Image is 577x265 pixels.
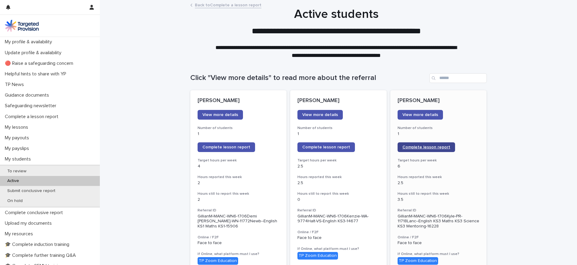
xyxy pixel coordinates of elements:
[297,252,338,260] div: TP Zoom Education
[198,164,280,169] p: 4
[398,126,480,131] h3: Number of students
[202,113,238,117] span: View more details
[398,257,438,265] div: TP Zoom Education
[2,169,31,174] p: To review
[297,126,379,131] h3: Number of students
[2,61,78,66] p: 🔴 Raise a safeguarding concern
[398,142,455,152] a: Complete lesson report
[398,208,480,213] h3: Referral ID
[297,214,379,224] p: GillianM-MANC-WN6-1706Kenzie-WA-9774Halt-VS-English KS3-14677
[297,197,379,202] p: 0
[2,50,66,56] p: Update profile & availability
[2,92,54,98] p: Guidance documents
[198,208,280,213] h3: Referral ID
[297,247,379,251] h3: If Online, what platform must I use?
[402,113,438,117] span: View more details
[2,210,68,216] p: Complete conclusive report
[398,214,480,229] p: GillianM-MANC-WN6-1706Kyle-PR-11718Lanc--English KS3 Maths KS3 Science KS3 Mentoring-16228
[198,197,280,202] p: 2
[302,145,350,149] span: Complete lesson report
[2,198,28,204] p: On hold
[398,98,480,104] p: [PERSON_NAME]
[198,235,280,240] h3: Online / F2F
[297,158,379,163] h3: Target hours per week
[198,214,280,229] p: GillianM-MANC-WN6-1706Demi [PERSON_NAME]-WN-11772Newb--English KS1 Maths KS1-15906
[198,131,280,137] p: 1
[2,146,34,151] p: My payslips
[297,131,379,137] p: 1
[302,113,338,117] span: View more details
[398,252,480,257] h3: If Online, what platform must I use?
[398,164,480,169] p: 6
[198,252,280,257] h3: If Online, what platform must I use?
[2,178,24,184] p: Active
[297,181,379,186] p: 2.5
[429,73,487,83] input: Search
[398,131,480,137] p: 1
[398,235,480,240] h3: Online / F2F
[297,98,379,104] p: [PERSON_NAME]
[198,240,280,246] p: Face to face
[2,242,74,247] p: 🎓 Complete induction training
[398,197,480,202] p: 3.5
[195,1,261,8] a: Back toComplete a lesson report
[202,145,250,149] span: Complete lesson report
[188,7,484,22] h1: Active students
[398,191,480,196] h3: Hours still to report this week
[2,103,61,109] p: Safeguarding newsletter
[198,98,280,104] p: [PERSON_NAME]
[398,110,443,120] a: View more details
[2,71,71,77] p: Helpful hints to share with YP
[297,164,379,169] p: 2.5
[198,257,238,265] div: TP Zoom Education
[2,135,34,141] p: My payouts
[2,114,63,120] p: Complete a lesson report
[198,191,280,196] h3: Hours still to report this week
[297,110,343,120] a: View more details
[398,175,480,180] h3: Hours reported this week
[297,230,379,235] h3: Online / F2F
[402,145,450,149] span: Complete lesson report
[297,175,379,180] h3: Hours reported this week
[198,110,243,120] a: View more details
[297,208,379,213] h3: Referral ID
[198,181,280,186] p: 2
[2,220,57,226] p: Upload my documents
[198,142,255,152] a: Complete lesson report
[297,235,379,240] p: Face to face
[2,231,38,237] p: My resources
[2,188,60,194] p: Submit conclusive report
[190,74,427,82] h1: Click "View more details" to read more about the referral
[398,158,480,163] h3: Target hours per week
[297,191,379,196] h3: Hours still to report this week
[198,158,280,163] h3: Target hours per week
[297,142,355,152] a: Complete lesson report
[398,181,480,186] p: 2.5
[198,175,280,180] h3: Hours reported this week
[2,82,29,88] p: TP News
[2,253,81,258] p: 🎓 Complete further training Q&A
[2,39,57,45] p: My profile & availability
[398,240,480,246] p: Face to face
[5,20,39,32] img: M5nRWzHhSzIhMunXDL62
[198,126,280,131] h3: Number of students
[2,156,36,162] p: My students
[2,124,33,130] p: My lessons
